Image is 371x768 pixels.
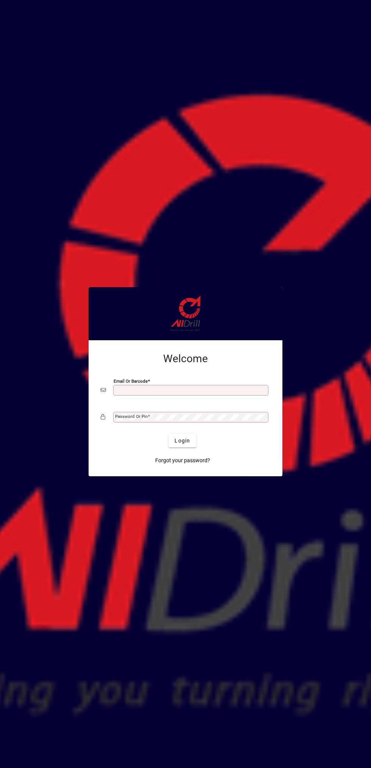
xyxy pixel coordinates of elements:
mat-label: Password or Pin [115,414,148,419]
span: Forgot your password? [155,457,210,465]
button: Login [168,434,196,447]
h2: Welcome [101,352,270,365]
a: Forgot your password? [152,454,213,467]
mat-label: Email or Barcode [114,379,148,384]
span: Login [175,437,190,445]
